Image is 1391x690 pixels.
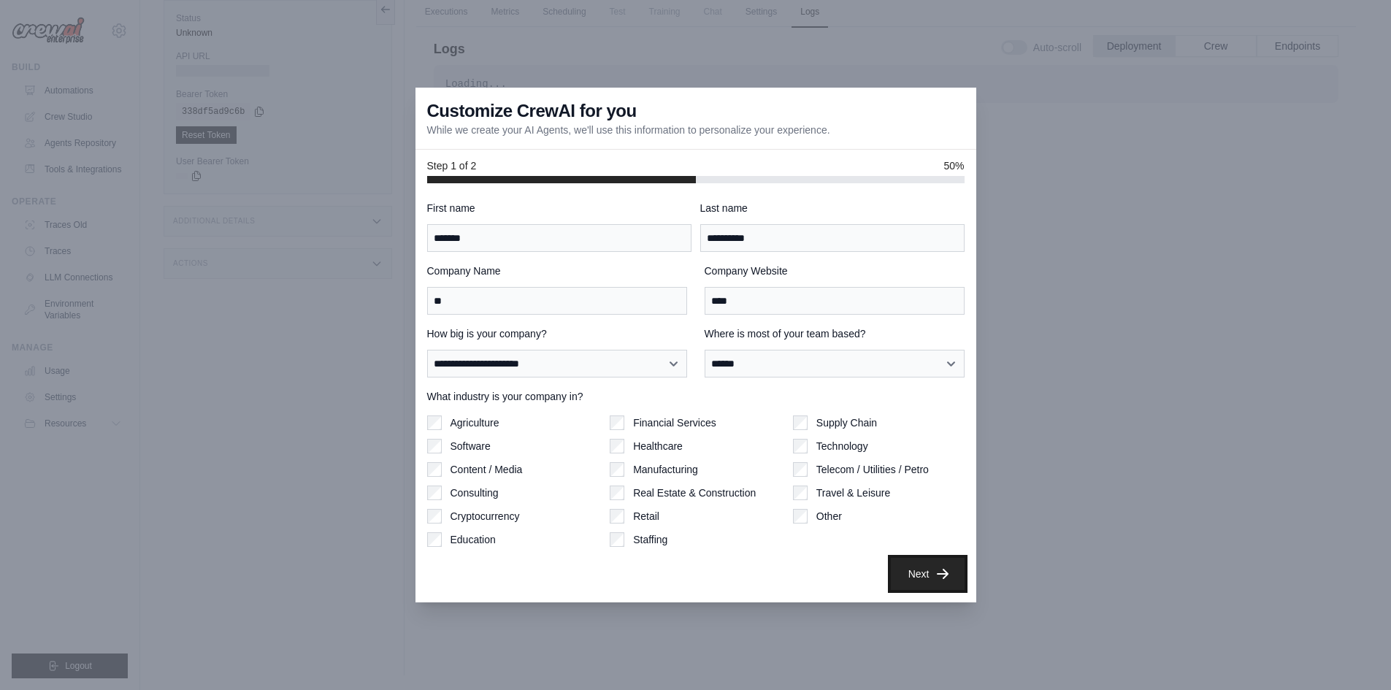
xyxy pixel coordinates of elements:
[816,439,868,453] label: Technology
[633,532,667,547] label: Staffing
[816,462,929,477] label: Telecom / Utilities / Petro
[451,532,496,547] label: Education
[451,415,499,430] label: Agriculture
[451,509,520,524] label: Cryptocurrency
[451,486,499,500] label: Consulting
[816,415,877,430] label: Supply Chain
[1318,620,1391,690] iframe: Chat Widget
[427,389,965,404] label: What industry is your company in?
[633,439,683,453] label: Healthcare
[705,264,965,278] label: Company Website
[427,99,637,123] h3: Customize CrewAI for you
[633,509,659,524] label: Retail
[633,486,756,500] label: Real Estate & Construction
[816,486,890,500] label: Travel & Leisure
[451,439,491,453] label: Software
[427,158,477,173] span: Step 1 of 2
[891,558,965,590] button: Next
[427,201,691,215] label: First name
[700,201,965,215] label: Last name
[427,264,687,278] label: Company Name
[943,158,964,173] span: 50%
[633,415,716,430] label: Financial Services
[705,326,965,341] label: Where is most of your team based?
[633,462,698,477] label: Manufacturing
[816,509,842,524] label: Other
[427,123,830,137] p: While we create your AI Agents, we'll use this information to personalize your experience.
[427,326,687,341] label: How big is your company?
[451,462,523,477] label: Content / Media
